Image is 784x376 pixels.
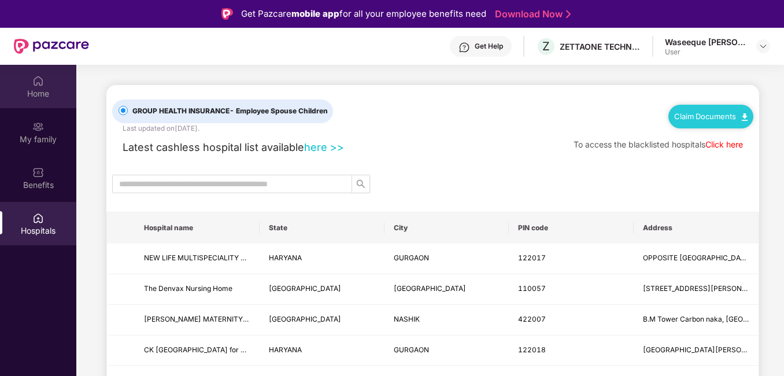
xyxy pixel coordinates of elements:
[394,345,429,354] span: GURGAON
[352,179,369,189] span: search
[384,244,509,274] td: GURGAON
[269,253,302,262] span: HARYANA
[241,7,486,21] div: Get Pazcare for all your employee benefits need
[260,336,384,366] td: HARYANA
[135,274,260,305] td: The Denvax Nursing Home
[135,305,260,336] td: SANKALP MATERNITY HOSPITAL AND NURSING HOME - NASHIK
[128,106,332,117] span: GROUP HEALTH INSURANCE
[144,315,432,323] span: [PERSON_NAME] MATERNITY HOSPITAL AND NURSING HOME - [GEOGRAPHIC_DATA]
[665,36,746,47] div: Waseeque [PERSON_NAME]
[394,284,466,293] span: [GEOGRAPHIC_DATA]
[643,345,772,354] span: [GEOGRAPHIC_DATA][PERSON_NAME]
[674,112,748,121] a: Claim Documents
[352,175,370,193] button: search
[542,39,550,53] span: Z
[475,42,503,51] div: Get Help
[123,123,199,134] div: Last updated on [DATE] .
[634,274,759,305] td: 18,84, Vasant Vihar Poorvi Marg, Near Modern Public School, Vasant Vihar
[394,253,429,262] span: GURGAON
[291,8,339,19] strong: mobile app
[260,305,384,336] td: MAHARASHTRA
[260,212,384,244] th: State
[384,336,509,366] td: GURGAON
[269,315,341,323] span: [GEOGRAPHIC_DATA]
[269,345,302,354] span: HARYANA
[32,212,44,224] img: svg+xml;base64,PHN2ZyBpZD0iSG9zcGl0YWxzIiB4bWxucz0iaHR0cDovL3d3dy53My5vcmcvMjAwMC9zdmciIHdpZHRoPS...
[634,336,759,366] td: Block J Mayfield Garden, Sector 51
[566,8,571,20] img: Stroke
[304,141,344,153] a: here >>
[135,212,260,244] th: Hospital name
[384,274,509,305] td: NEW DELHI
[394,315,420,323] span: NASHIK
[144,345,346,354] span: CK [GEOGRAPHIC_DATA] for Women - [GEOGRAPHIC_DATA]
[144,284,232,293] span: The Denvax Nursing Home
[384,305,509,336] td: NASHIK
[221,8,233,20] img: Logo
[14,39,89,54] img: New Pazcare Logo
[269,284,341,293] span: [GEOGRAPHIC_DATA]
[230,106,328,115] span: - Employee Spouse Children
[634,244,759,274] td: OPPOSITE PALAM VIHAR POWER HOUSE,CARTERPURI ROAD DHARAM COLONY GURUGRAM HARYANA
[135,336,260,366] td: CK Birla Hospital for Women - Gurgoan
[123,141,304,153] span: Latest cashless hospital list available
[574,139,705,149] span: To access the blacklisted hospitals
[518,253,546,262] span: 122017
[518,284,546,293] span: 110057
[560,41,641,52] div: ZETTAONE TECHNOLOGIES INDIA PRIVATE LIMITED
[32,167,44,178] img: svg+xml;base64,PHN2ZyBpZD0iQmVuZWZpdHMiIHhtbG5zPSJodHRwOi8vd3d3LnczLm9yZy8yMDAwL3N2ZyIgd2lkdGg9Ij...
[458,42,470,53] img: svg+xml;base64,PHN2ZyBpZD0iSGVscC0zMngzMiIgeG1sbnM9Imh0dHA6Ly93d3cudzMub3JnLzIwMDAvc3ZnIiB3aWR0aD...
[260,244,384,274] td: HARYANA
[260,274,384,305] td: DELHI
[32,121,44,132] img: svg+xml;base64,PHN2ZyB3aWR0aD0iMjAiIGhlaWdodD0iMjAiIHZpZXdCb3g9IjAgMCAyMCAyMCIgZmlsbD0ibm9uZSIgeG...
[643,223,749,233] span: Address
[509,212,634,244] th: PIN code
[144,253,391,262] span: NEW LIFE MULTISPECIALITY HOSPITAL & TRAUMA CENTRE - GURUGRAM
[144,223,250,233] span: Hospital name
[634,305,759,336] td: B.M Tower Carbon naka, Shivaji nagar, Satpur Nashik -422007
[634,212,759,244] th: Address
[665,47,746,57] div: User
[135,244,260,274] td: NEW LIFE MULTISPECIALITY HOSPITAL & TRAUMA CENTRE - GURUGRAM
[32,75,44,87] img: svg+xml;base64,PHN2ZyBpZD0iSG9tZSIgeG1sbnM9Imh0dHA6Ly93d3cudzMub3JnLzIwMDAvc3ZnIiB3aWR0aD0iMjAiIG...
[742,113,748,121] img: svg+xml;base64,PHN2ZyB4bWxucz0iaHR0cDovL3d3dy53My5vcmcvMjAwMC9zdmciIHdpZHRoPSIxMC40IiBoZWlnaHQ9Ij...
[518,315,546,323] span: 422007
[759,42,768,51] img: svg+xml;base64,PHN2ZyBpZD0iRHJvcGRvd24tMzJ4MzIiIHhtbG5zPSJodHRwOi8vd3d3LnczLm9yZy8yMDAwL3N2ZyIgd2...
[705,139,743,149] a: Click here
[495,8,567,20] a: Download Now
[384,212,509,244] th: City
[518,345,546,354] span: 122018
